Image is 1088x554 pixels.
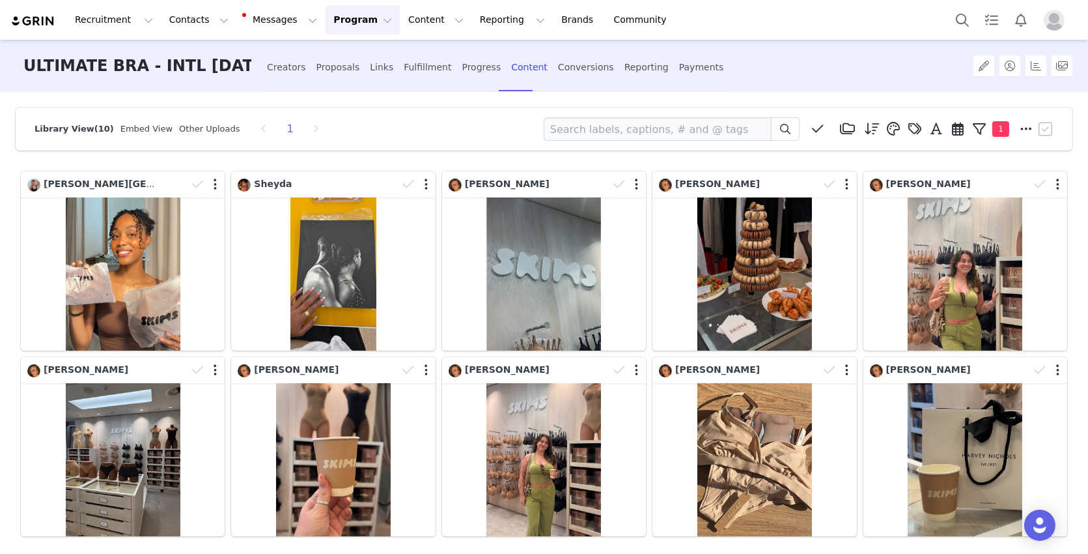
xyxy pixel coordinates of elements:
[449,364,462,377] img: db815aa3-3001-4fad-a998-621e7f22d6cc.jpg
[1024,510,1055,541] div: Open Intercom Messenger
[449,179,462,192] img: db815aa3-3001-4fad-a998-621e7f22d6cc.jpg
[992,121,1009,137] span: 1
[659,364,672,377] img: db815aa3-3001-4fad-a998-621e7f22d6cc.jpg
[238,179,251,192] img: 91270e39-462f-4eff-a77d-3c7f790c47e8.jpg
[948,5,977,35] button: Search
[624,50,669,85] div: Reporting
[870,364,883,377] img: db815aa3-3001-4fad-a998-621e7f22d6cc.jpg
[326,5,400,35] button: Program
[120,124,173,134] a: Embed View
[544,117,772,141] input: Search labels, captions, # and @ tags
[44,179,235,189] span: [PERSON_NAME][GEOGRAPHIC_DATA]
[870,179,883,192] img: db815aa3-3001-4fad-a998-621e7f22d6cc.jpg
[675,364,760,375] span: [PERSON_NAME]
[886,179,971,189] span: [PERSON_NAME]
[969,119,1016,139] button: 1
[370,50,393,85] div: Links
[472,5,553,35] button: Reporting
[237,5,325,35] button: Messages
[1007,5,1035,35] button: Notifications
[316,50,360,85] div: Proposals
[659,179,672,192] img: db815aa3-3001-4fad-a998-621e7f22d6cc.jpg
[465,179,550,189] span: [PERSON_NAME]
[94,124,114,134] span: (10)
[606,5,680,35] a: Community
[400,5,471,35] button: Content
[462,50,501,85] div: Progress
[179,124,240,134] a: Other Uploads
[465,364,550,375] span: [PERSON_NAME]
[404,50,451,85] div: Fulfillment
[238,364,251,377] img: db815aa3-3001-4fad-a998-621e7f22d6cc.jpg
[558,50,614,85] div: Conversions
[553,5,605,35] a: Brands
[977,5,1006,35] a: Tasks
[254,179,292,189] span: Sheyda
[67,5,161,35] button: Recruitment
[1036,10,1078,31] button: Profile
[44,364,128,375] span: [PERSON_NAME]
[886,364,971,375] span: [PERSON_NAME]
[675,179,760,189] span: [PERSON_NAME]
[679,50,724,85] div: Payments
[161,5,236,35] button: Contacts
[27,364,40,377] img: db815aa3-3001-4fad-a998-621e7f22d6cc.jpg
[267,50,306,85] div: Creators
[23,40,251,93] h3: ULTIMATE BRA - INTL [DATE]
[511,50,548,85] div: Content
[281,120,300,138] li: 1
[27,179,40,192] img: 7e952f49-e0ba-49b7-9267-d626315d22f5.jpg
[254,364,339,375] span: [PERSON_NAME]
[10,15,56,27] img: grin logo
[31,123,114,136] div: Library View
[1044,10,1065,31] img: placeholder-profile.jpg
